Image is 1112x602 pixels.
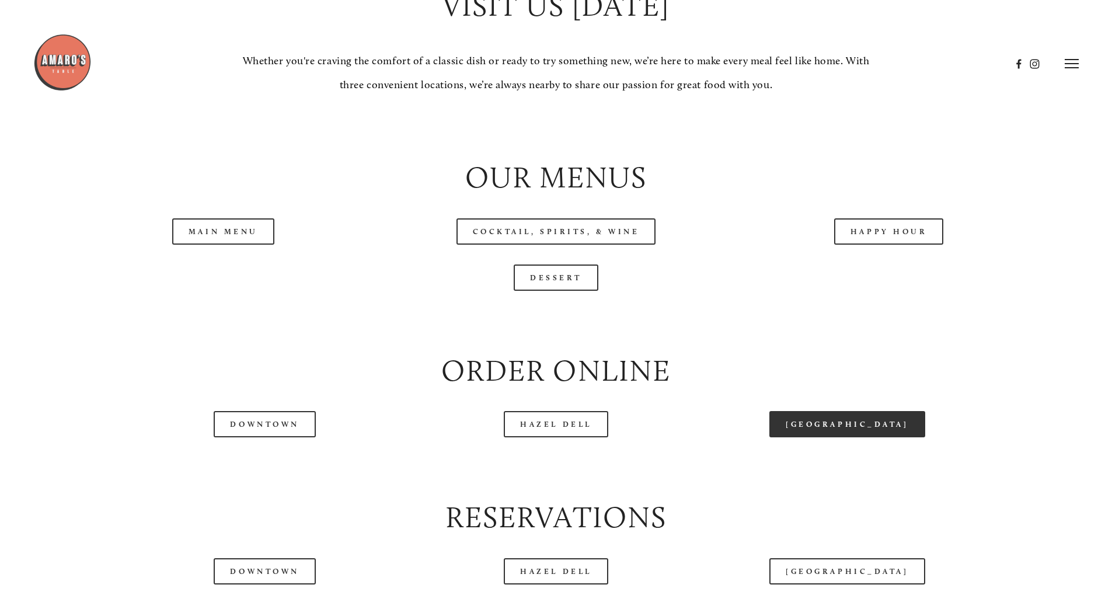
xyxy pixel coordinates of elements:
[172,218,274,245] a: Main Menu
[67,350,1045,392] h2: Order Online
[834,218,944,245] a: Happy Hour
[504,411,608,437] a: Hazel Dell
[769,411,925,437] a: [GEOGRAPHIC_DATA]
[67,157,1045,199] h2: Our Menus
[214,558,315,584] a: Downtown
[514,265,598,291] a: Dessert
[769,558,925,584] a: [GEOGRAPHIC_DATA]
[456,218,656,245] a: Cocktail, Spirits, & Wine
[214,411,315,437] a: Downtown
[33,33,92,92] img: Amaro's Table
[504,558,608,584] a: Hazel Dell
[67,497,1045,538] h2: Reservations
